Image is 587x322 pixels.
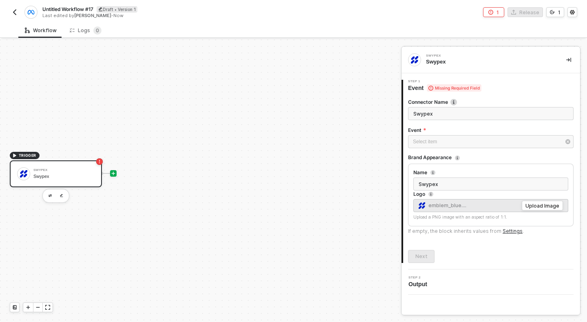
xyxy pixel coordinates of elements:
[550,10,555,15] span: icon-versioning
[408,84,481,92] span: Event
[20,170,27,177] img: icon
[566,57,571,62] span: icon-collapse-right
[11,9,18,15] img: back
[408,250,435,263] button: Next
[570,10,575,15] span: icon-settings
[426,58,553,66] div: Swypex
[413,215,507,219] span: Upload a PNG image with an aspect ratio of 1:1.
[408,127,574,134] label: Event
[42,6,93,13] span: Untitled Workflow #17
[455,156,460,160] span: icon-info
[426,54,548,57] div: Swypex
[413,191,425,197] div: Logo
[402,80,580,263] div: Step 1Event Missing Required FieldConnector Nameicon-infoEventBrand AppearanceNameLogoAccount Ico...
[93,26,102,35] sup: 0
[27,9,34,16] img: integration-icon
[45,305,50,310] span: icon-expand
[45,191,55,201] button: edit-cred
[25,27,57,34] div: Workflow
[70,26,102,35] div: Logs
[60,194,63,197] img: edit-cred
[57,191,66,201] button: edit-cred
[33,169,95,172] div: Swypex
[98,7,103,11] span: icon-edit
[19,152,36,159] span: TRIGGER
[42,13,293,19] div: Last edited by - Now
[12,153,17,158] span: icon-play
[430,170,435,175] span: icon-info
[413,177,568,191] input: Please enter a name
[35,305,40,310] span: icon-minus
[49,194,52,197] img: edit-cred
[546,7,564,17] button: 1
[408,80,481,83] span: Step 1
[503,228,523,234] a: Settings
[408,154,452,161] div: Brand Appearance
[558,9,561,16] div: 1
[408,276,430,279] span: Step 2
[33,174,95,179] div: Swypex
[483,7,504,17] button: 1
[419,202,425,209] img: Account Icon
[96,158,103,165] span: icon-error-page
[408,107,574,120] input: Enter description
[97,6,137,13] div: Draft • Version 1
[411,56,418,64] img: integration-icon
[525,202,559,209] div: Upload Image
[408,280,430,288] span: Output
[522,201,563,210] button: Upload Image
[408,99,574,105] label: Connector Name
[111,171,116,176] span: icon-play
[450,99,457,105] img: icon-info
[74,13,111,18] span: [PERSON_NAME]
[488,10,493,15] span: icon-error-page
[428,192,433,197] span: icon-info
[26,305,31,310] span: icon-play
[508,7,543,17] button: Release
[419,201,466,210] span: emblem_blue....
[413,169,427,176] div: Name
[408,228,524,234] div: If empty, the block inherits values from .
[497,9,499,16] div: 1
[427,84,481,92] span: Missing Required Field
[10,7,20,17] button: back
